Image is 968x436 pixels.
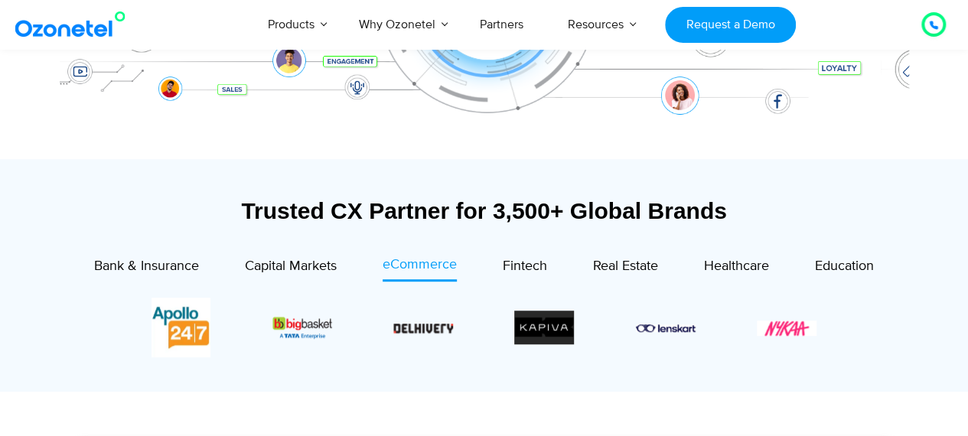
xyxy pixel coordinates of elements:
[503,255,547,281] a: Fintech
[383,256,457,273] span: eCommerce
[704,255,769,281] a: Healthcare
[665,7,796,43] a: Request a Demo
[67,197,901,224] div: Trusted CX Partner for 3,500+ Global Brands
[383,255,457,281] a: eCommerce
[815,255,874,281] a: Education
[593,258,658,275] span: Real Estate
[704,258,769,275] span: Healthcare
[593,255,658,281] a: Real Estate
[245,255,337,281] a: Capital Markets
[245,258,337,275] span: Capital Markets
[503,258,547,275] span: Fintech
[94,255,199,281] a: Bank & Insurance
[152,298,817,357] div: Image Carousel
[94,258,199,275] span: Bank & Insurance
[815,258,874,275] span: Education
